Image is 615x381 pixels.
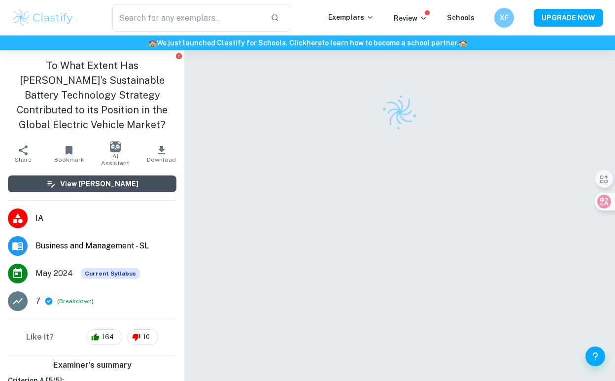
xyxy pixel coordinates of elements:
[57,297,94,306] span: ( )
[86,329,122,345] div: 164
[26,331,54,343] h6: Like it?
[148,39,157,47] span: 🏫
[127,329,158,345] div: 10
[81,268,140,279] span: Current Syllabus
[8,175,176,192] button: View [PERSON_NAME]
[137,332,155,342] span: 10
[2,37,613,48] h6: We just launched Clastify for Schools. Click to learn how to become a school partner.
[46,140,93,168] button: Bookmark
[112,4,263,32] input: Search for any exemplars...
[447,14,475,22] a: Schools
[499,12,510,23] h6: XF
[394,13,427,24] p: Review
[307,39,322,47] a: here
[97,332,119,342] span: 164
[54,156,84,163] span: Bookmark
[81,268,140,279] div: This exemplar is based on the current syllabus. Feel free to refer to it for inspiration/ideas wh...
[147,156,176,163] span: Download
[494,8,514,28] button: XF
[98,153,133,167] span: AI Assistant
[12,8,74,28] img: Clastify logo
[376,88,424,136] img: Clastify logo
[459,39,467,47] span: 🏫
[60,178,138,189] h6: View [PERSON_NAME]
[585,346,605,366] button: Help and Feedback
[35,295,40,307] p: 7
[59,297,92,306] button: Breakdown
[110,141,121,152] img: AI Assistant
[35,240,176,252] span: Business and Management - SL
[15,156,32,163] span: Share
[92,140,138,168] button: AI Assistant
[138,140,185,168] button: Download
[175,52,182,60] button: Report issue
[4,359,180,371] h6: Examiner's summary
[35,212,176,224] span: IA
[328,12,374,23] p: Exemplars
[8,58,176,132] h1: To What Extent Has [PERSON_NAME]’s Sustainable Battery Technology Strategy Contributed to its Pos...
[534,9,603,27] button: UPGRADE NOW
[35,268,73,279] span: May 2024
